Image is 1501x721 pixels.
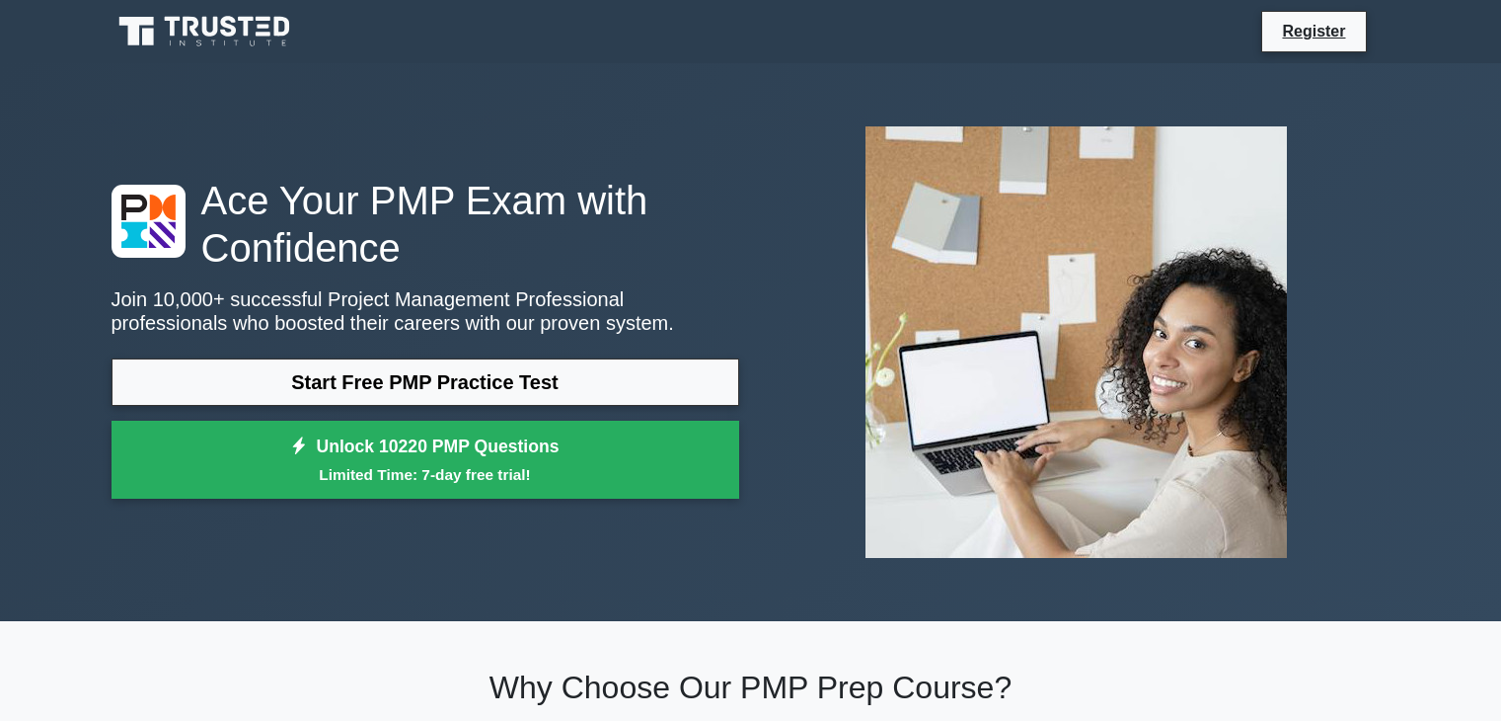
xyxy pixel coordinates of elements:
[1270,19,1357,43] a: Register
[112,287,739,335] p: Join 10,000+ successful Project Management Professional professionals who boosted their careers w...
[112,359,739,406] a: Start Free PMP Practice Test
[112,177,739,272] h1: Ace Your PMP Exam with Confidence
[112,421,739,500] a: Unlock 10220 PMP QuestionsLimited Time: 7-day free trial!
[112,669,1390,706] h2: Why Choose Our PMP Prep Course?
[136,463,714,486] small: Limited Time: 7-day free trial!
